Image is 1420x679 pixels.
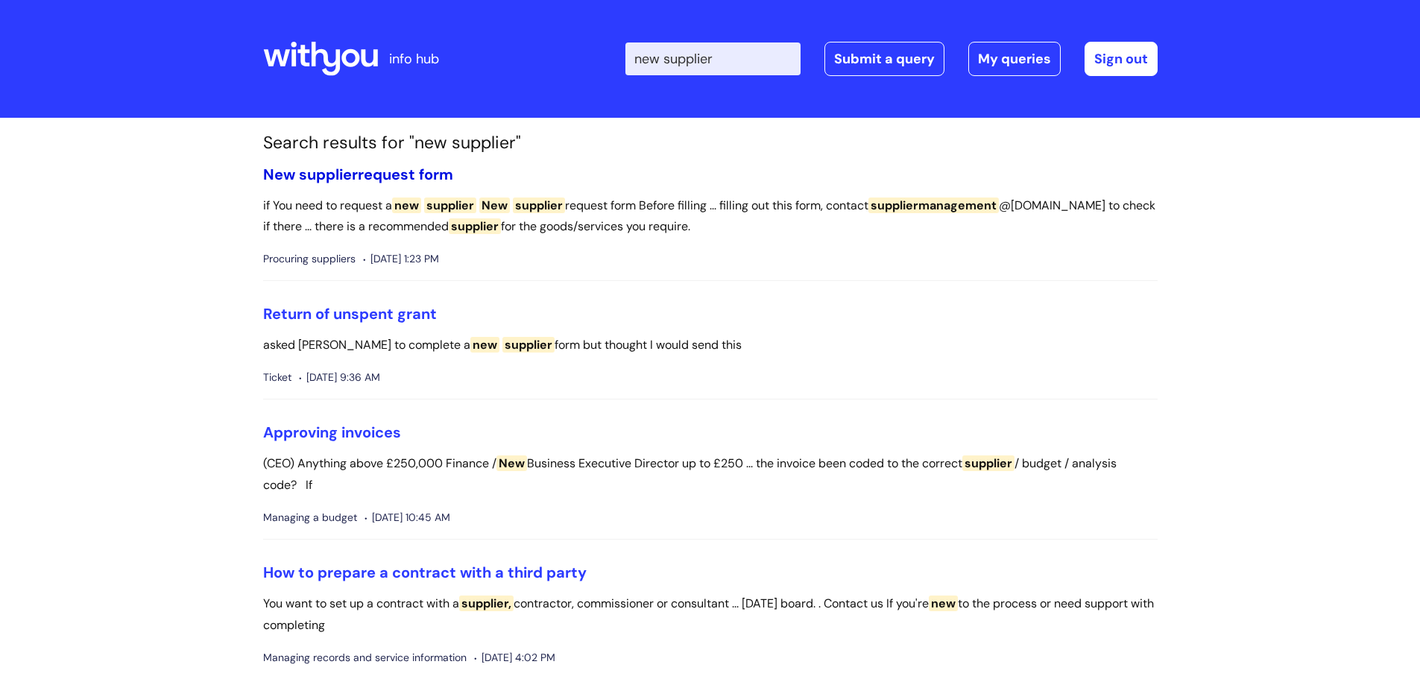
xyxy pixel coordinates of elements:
span: supplier [424,198,476,213]
span: [DATE] 1:23 PM [363,250,439,268]
span: [DATE] 10:45 AM [365,508,450,527]
span: Procuring suppliers [263,250,356,268]
a: Sign out [1085,42,1158,76]
p: asked [PERSON_NAME] to complete a form but thought I would send this [263,335,1158,356]
span: Ticket [263,368,291,387]
p: if You need to request a request form Before filling ... filling out this form, contact @[DOMAIN_... [263,195,1158,239]
a: New supplierrequest form [263,165,453,184]
p: info hub [389,47,439,71]
span: new [470,337,499,353]
a: How to prepare a contract with a third party [263,563,587,582]
span: New [479,198,510,213]
span: suppliermanagement [868,198,999,213]
span: supplier [962,455,1014,471]
span: supplier [299,165,358,184]
span: supplier [513,198,565,213]
a: Approving invoices [263,423,401,442]
span: supplier, [459,596,514,611]
span: Managing records and service information [263,648,467,667]
a: My queries [968,42,1061,76]
h1: Search results for "new supplier" [263,133,1158,154]
p: (CEO) Anything above £250,000 Finance / Business Executive Director up to £250 ... the invoice be... [263,453,1158,496]
a: Return of unspent grant [263,304,437,323]
span: supplier [502,337,555,353]
span: Managing a budget [263,508,357,527]
span: New [496,455,527,471]
span: new [929,596,958,611]
span: supplier [449,218,501,234]
span: [DATE] 4:02 PM [474,648,555,667]
input: Search [625,42,801,75]
div: | - [625,42,1158,76]
p: You want to set up a contract with a contractor, commissioner or consultant ... [DATE] board. . C... [263,593,1158,637]
span: [DATE] 9:36 AM [299,368,380,387]
span: new [392,198,421,213]
a: Submit a query [824,42,944,76]
span: New [263,165,295,184]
